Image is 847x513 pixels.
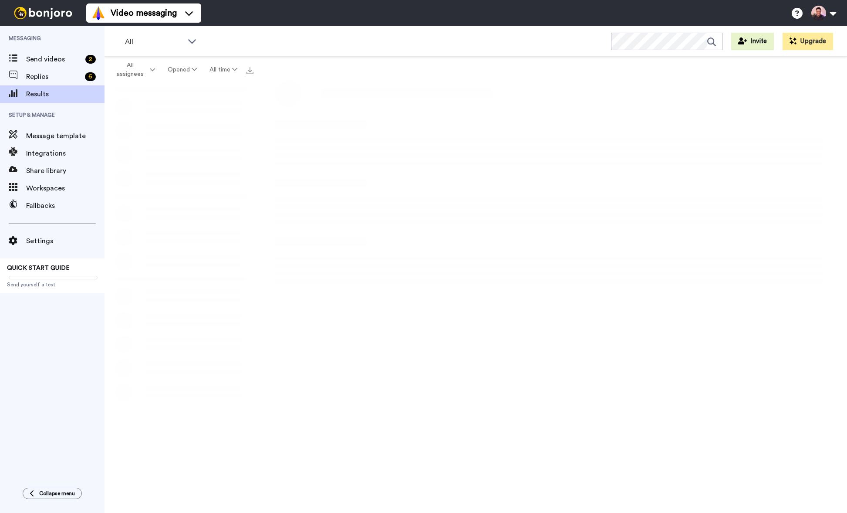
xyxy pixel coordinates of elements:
span: Workspaces [26,183,105,194]
span: Replies [26,71,81,82]
span: Share library [26,166,105,176]
span: Collapse menu [39,490,75,497]
img: vm-color.svg [91,6,105,20]
span: Integrations [26,148,105,159]
img: bj-logo-header-white.svg [10,7,76,19]
button: Collapse menu [23,488,82,499]
button: Upgrade [783,33,833,50]
span: Video messaging [111,7,177,19]
span: All assignees [113,61,148,78]
span: Settings [26,236,105,246]
button: Opened [161,62,203,78]
span: All [125,37,183,47]
span: Send yourself a test [7,281,98,288]
img: export.svg [246,67,253,74]
div: 2 [85,55,96,64]
span: Results [26,89,105,99]
button: Export all results that match these filters now. [244,63,256,76]
span: Send videos [26,54,82,65]
span: Message template [26,131,105,141]
button: Invite [731,33,774,50]
span: QUICK START GUIDE [7,265,70,271]
button: All time [203,62,244,78]
div: 6 [85,72,96,81]
span: Fallbacks [26,200,105,211]
button: All assignees [106,58,161,82]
